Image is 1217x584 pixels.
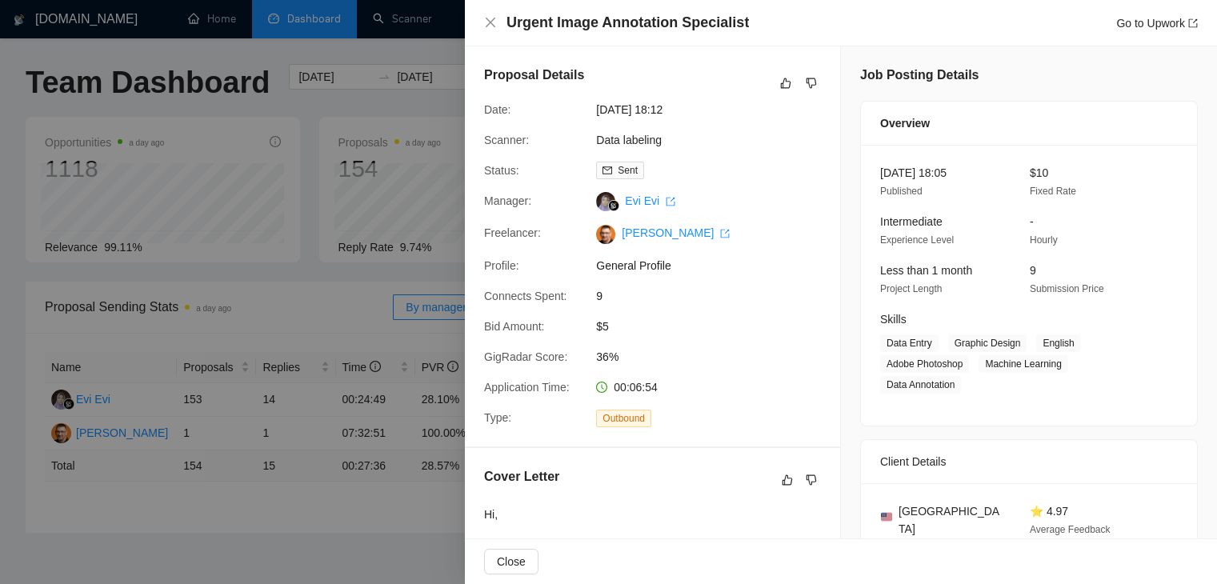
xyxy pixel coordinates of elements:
[1163,530,1201,568] iframe: Intercom live chat
[484,350,567,363] span: GigRadar Score:
[1030,283,1104,294] span: Submission Price
[484,134,529,146] span: Scanner:
[880,234,954,246] span: Experience Level
[484,381,570,394] span: Application Time:
[596,318,836,335] span: $5
[880,114,930,132] span: Overview
[802,74,821,93] button: dislike
[948,334,1027,352] span: Graphic Design
[880,166,947,179] span: [DATE] 18:05
[880,334,939,352] span: Data Entry
[1188,18,1198,28] span: export
[484,103,510,116] span: Date:
[618,165,638,176] span: Sent
[802,470,821,490] button: dislike
[484,320,545,333] span: Bid Amount:
[625,194,675,207] a: Evi Evi export
[666,197,675,206] span: export
[484,290,567,302] span: Connects Spent:
[596,382,607,393] span: clock-circle
[497,553,526,570] span: Close
[880,313,907,326] span: Skills
[1030,234,1058,246] span: Hourly
[1036,334,1080,352] span: English
[596,348,836,366] span: 36%
[860,66,979,85] h5: Job Posting Details
[484,549,538,574] button: Close
[776,74,795,93] button: like
[899,502,1004,538] span: [GEOGRAPHIC_DATA]
[484,226,541,239] span: Freelancer:
[881,511,892,522] img: 🇺🇸
[782,474,793,486] span: like
[622,226,730,239] a: [PERSON_NAME] export
[1030,264,1036,277] span: 9
[979,355,1067,373] span: Machine Learning
[484,194,531,207] span: Manager:
[1030,524,1111,535] span: Average Feedback
[1030,215,1034,228] span: -
[596,257,836,274] span: General Profile
[596,134,662,146] a: Data labeling
[880,186,923,197] span: Published
[506,13,749,33] h4: Urgent Image Annotation Specialist
[484,467,559,486] h5: Cover Letter
[484,66,584,85] h5: Proposal Details
[596,101,836,118] span: [DATE] 18:12
[1030,186,1076,197] span: Fixed Rate
[596,287,836,305] span: 9
[484,16,497,30] button: Close
[778,470,797,490] button: like
[880,215,943,228] span: Intermediate
[806,474,817,486] span: dislike
[484,16,497,29] span: close
[780,77,791,90] span: like
[602,166,612,175] span: mail
[596,225,615,244] img: c1CtvuG5-qTITJzIUI0U1MbAyO4Zu6EzFucoz_1uqhhCa0ilwInksn-XD_rwT815G7
[484,411,511,424] span: Type:
[484,164,519,177] span: Status:
[596,410,651,427] span: Outbound
[1030,166,1048,179] span: $10
[1030,505,1068,518] span: ⭐ 4.97
[608,200,619,211] img: gigradar-bm.png
[880,440,1178,483] div: Client Details
[1116,17,1198,30] a: Go to Upworkexport
[806,77,817,90] span: dislike
[484,259,519,272] span: Profile:
[614,381,658,394] span: 00:06:54
[880,355,969,373] span: Adobe Photoshop
[880,283,942,294] span: Project Length
[880,264,972,277] span: Less than 1 month
[880,376,961,394] span: Data Annotation
[720,229,730,238] span: export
